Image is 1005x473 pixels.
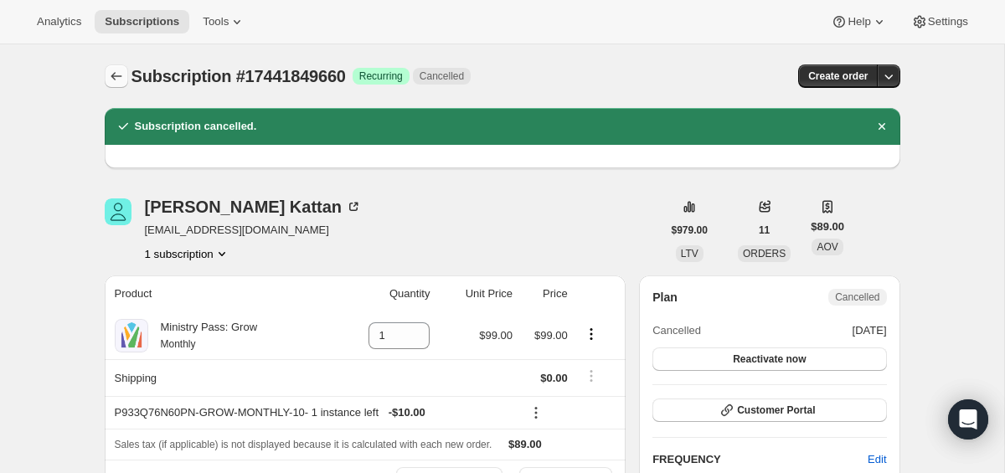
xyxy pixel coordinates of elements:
[161,338,196,350] small: Monthly
[652,322,701,339] span: Cancelled
[858,446,896,473] button: Edit
[145,245,230,262] button: Product actions
[115,319,148,352] img: product img
[540,372,568,384] span: $0.00
[420,69,464,83] span: Cancelled
[105,275,332,312] th: Product
[901,10,978,33] button: Settings
[534,329,568,342] span: $99.00
[737,404,815,417] span: Customer Portal
[193,10,255,33] button: Tools
[652,289,678,306] h2: Plan
[105,198,131,225] span: Heather Kattan
[652,451,868,468] h2: FREQUENCY
[835,290,879,304] span: Cancelled
[808,69,868,83] span: Create order
[359,69,403,83] span: Recurring
[870,115,894,138] button: Dismiss notification
[672,224,708,237] span: $979.00
[145,222,363,239] span: [EMAIL_ADDRESS][DOMAIN_NAME]
[759,224,770,237] span: 11
[37,15,81,28] span: Analytics
[105,64,128,88] button: Subscriptions
[135,118,257,135] h2: Subscription cancelled.
[928,15,968,28] span: Settings
[131,67,346,85] span: Subscription #17441849660
[27,10,91,33] button: Analytics
[652,347,886,371] button: Reactivate now
[798,64,878,88] button: Create order
[848,15,870,28] span: Help
[518,275,573,312] th: Price
[868,451,886,468] span: Edit
[743,248,786,260] span: ORDERS
[681,248,698,260] span: LTV
[148,319,258,352] div: Ministry Pass: Grow
[435,275,518,312] th: Unit Price
[578,325,605,343] button: Product actions
[853,322,887,339] span: [DATE]
[105,15,179,28] span: Subscriptions
[203,15,229,28] span: Tools
[821,10,897,33] button: Help
[332,275,435,312] th: Quantity
[105,359,332,396] th: Shipping
[662,219,718,242] button: $979.00
[508,438,542,450] span: $89.00
[479,329,513,342] span: $99.00
[948,399,988,440] div: Open Intercom Messenger
[652,398,886,422] button: Customer Portal
[115,404,513,421] div: P933Q76N60PN-GROW-MONTHLY-10 - 1 instance left
[817,241,837,253] span: AOV
[733,352,806,366] span: Reactivate now
[578,367,605,385] button: Shipping actions
[115,439,492,450] span: Sales tax (if applicable) is not displayed because it is calculated with each new order.
[95,10,189,33] button: Subscriptions
[749,219,780,242] button: 11
[811,219,844,235] span: $89.00
[145,198,363,215] div: [PERSON_NAME] Kattan
[389,404,425,421] span: - $10.00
